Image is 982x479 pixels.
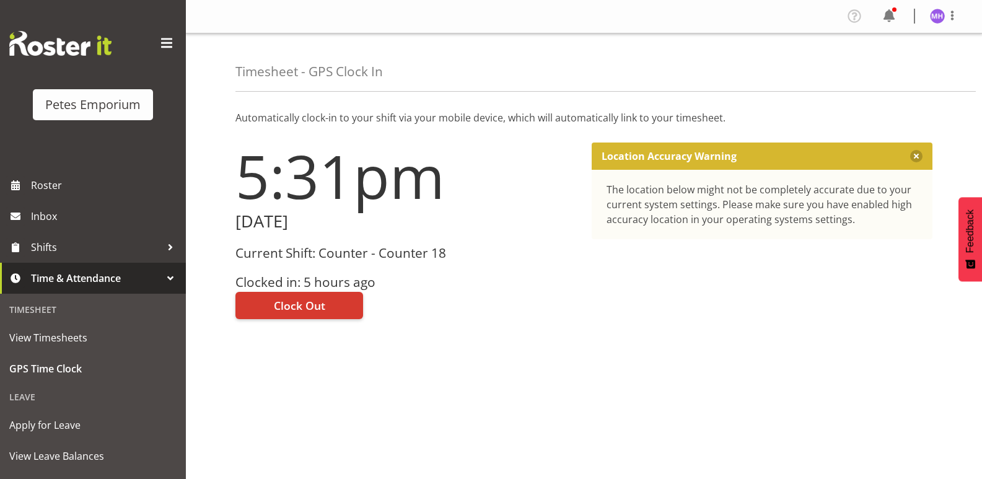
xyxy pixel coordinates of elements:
h2: [DATE] [235,212,577,231]
h4: Timesheet - GPS Clock In [235,64,383,79]
div: Petes Emporium [45,95,141,114]
a: View Leave Balances [3,441,183,472]
button: Feedback - Show survey [958,197,982,281]
div: The location below might not be completely accurate due to your current system settings. Please m... [607,182,918,227]
span: View Leave Balances [9,447,177,465]
a: GPS Time Clock [3,353,183,384]
span: Clock Out [274,297,325,314]
span: Roster [31,176,180,195]
p: Location Accuracy Warning [602,150,737,162]
button: Clock Out [235,292,363,319]
h3: Clocked in: 5 hours ago [235,275,577,289]
span: Apply for Leave [9,416,177,434]
div: Leave [3,384,183,410]
h1: 5:31pm [235,143,577,209]
a: Apply for Leave [3,410,183,441]
a: View Timesheets [3,322,183,353]
span: View Timesheets [9,328,177,347]
span: GPS Time Clock [9,359,177,378]
span: Time & Attendance [31,269,161,288]
span: Inbox [31,207,180,226]
p: Automatically clock-in to your shift via your mobile device, which will automatically link to you... [235,110,932,125]
div: Timesheet [3,297,183,322]
span: Feedback [965,209,976,253]
img: Rosterit website logo [9,31,112,56]
button: Close message [910,150,923,162]
img: mackenzie-halford4471.jpg [930,9,945,24]
h3: Current Shift: Counter - Counter 18 [235,246,577,260]
span: Shifts [31,238,161,257]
